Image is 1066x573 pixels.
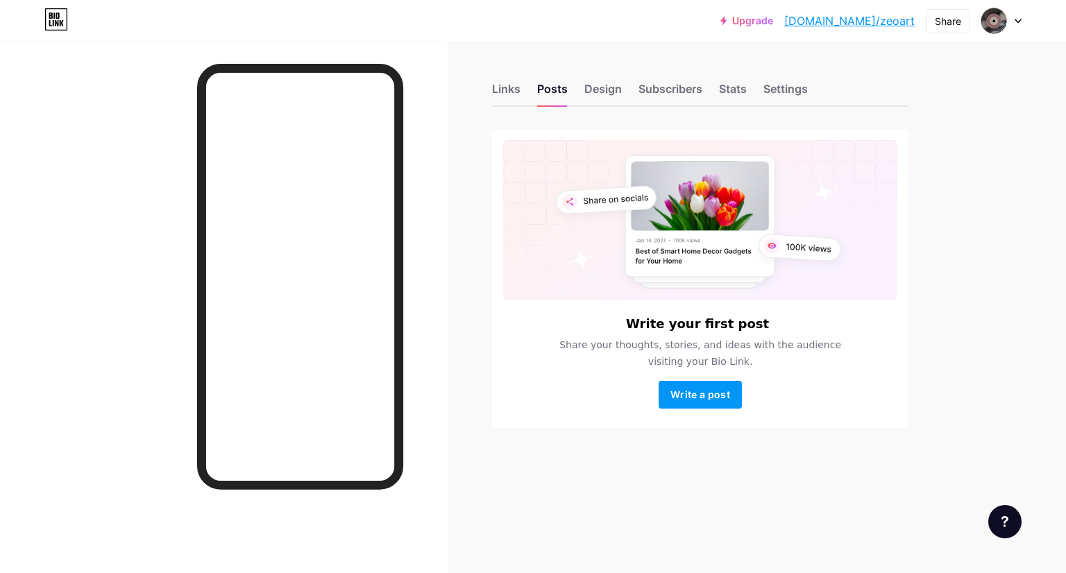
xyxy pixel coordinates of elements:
[626,317,769,331] h6: Write your first post
[763,80,808,105] div: Settings
[670,388,730,400] span: Write a post
[638,80,702,105] div: Subscribers
[537,80,568,105] div: Posts
[584,80,622,105] div: Design
[659,381,742,409] button: Write a post
[543,336,858,370] span: Share your thoughts, stories, and ideas with the audience visiting your Bio Link.
[784,12,915,29] a: [DOMAIN_NAME]/zeoart
[935,14,961,28] div: Share
[981,8,1007,34] img: zeoart
[492,80,521,105] div: Links
[720,15,773,26] a: Upgrade
[719,80,747,105] div: Stats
